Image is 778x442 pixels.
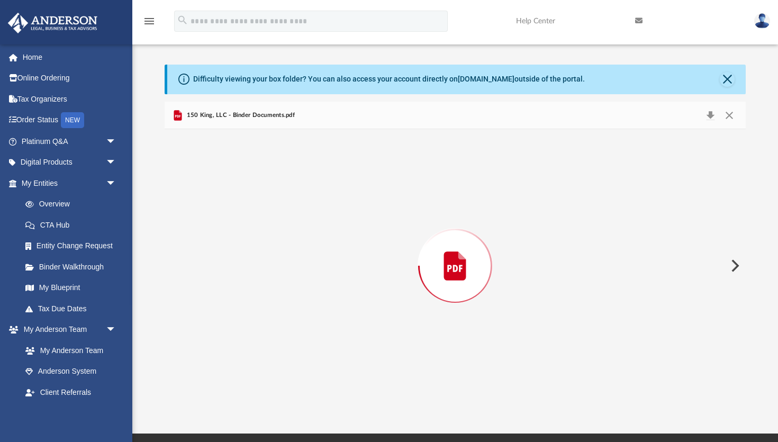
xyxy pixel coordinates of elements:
div: NEW [61,112,84,128]
button: Next File [722,251,746,281]
img: User Pic [754,13,770,29]
span: arrow_drop_down [106,173,127,194]
a: Anderson System [15,361,127,382]
a: Tax Due Dates [15,298,132,319]
a: [DOMAIN_NAME] [458,75,514,83]
span: arrow_drop_down [106,152,127,174]
span: 150 King, LLC - Binder Documents.pdf [184,111,295,120]
a: My Documentsarrow_drop_down [7,403,127,424]
a: My Blueprint [15,277,127,299]
a: Home [7,47,132,68]
span: arrow_drop_down [106,319,127,341]
button: Close [720,108,739,123]
a: Tax Organizers [7,88,132,110]
a: Online Ordering [7,68,132,89]
div: Preview [165,102,746,403]
a: Client Referrals [15,382,127,403]
a: CTA Hub [15,214,132,236]
div: Difficulty viewing your box folder? You can also access your account directly on outside of the p... [193,74,585,85]
a: Digital Productsarrow_drop_down [7,152,132,173]
a: Entity Change Request [15,236,132,257]
i: menu [143,15,156,28]
a: menu [143,20,156,28]
span: arrow_drop_down [106,403,127,425]
span: arrow_drop_down [106,131,127,152]
button: Close [720,72,735,87]
a: Order StatusNEW [7,110,132,131]
a: Overview [15,194,132,215]
a: My Entitiesarrow_drop_down [7,173,132,194]
i: search [177,14,188,26]
a: Binder Walkthrough [15,256,132,277]
a: My Anderson Teamarrow_drop_down [7,319,127,340]
img: Anderson Advisors Platinum Portal [5,13,101,33]
button: Download [701,108,720,123]
a: My Anderson Team [15,340,122,361]
a: Platinum Q&Aarrow_drop_down [7,131,132,152]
